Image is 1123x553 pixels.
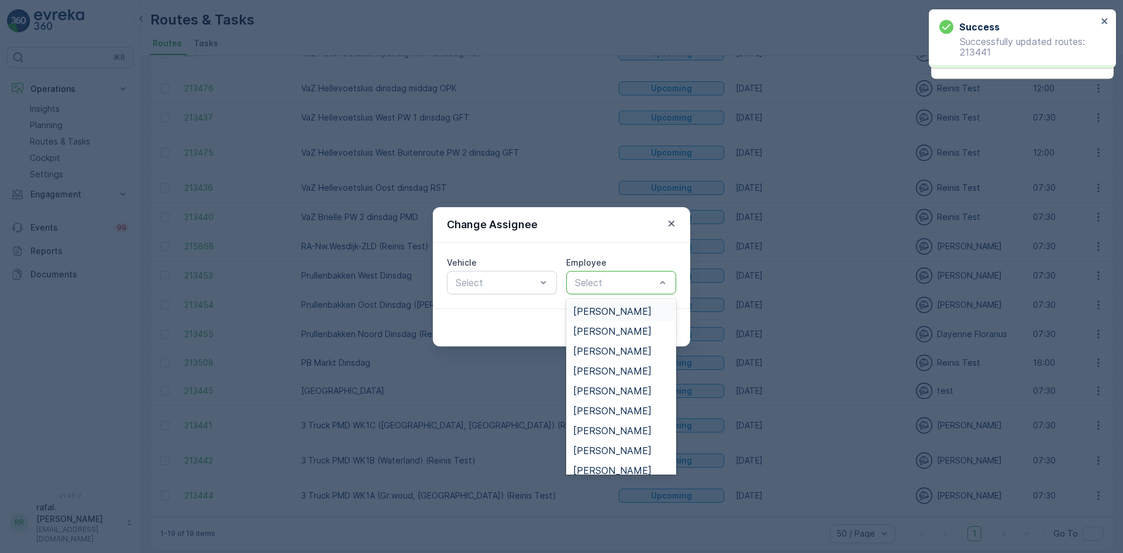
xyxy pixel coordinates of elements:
[573,306,652,317] span: [PERSON_NAME]
[1101,16,1109,28] button: close
[573,366,652,376] span: [PERSON_NAME]
[575,276,656,290] p: Select
[456,276,536,290] p: Select
[939,36,1097,57] p: Successfully updated routes: 213441
[573,386,652,396] span: [PERSON_NAME]
[447,217,538,233] p: Change Assignee
[566,257,607,267] label: Employee
[573,406,652,416] span: [PERSON_NAME]
[573,445,652,456] span: [PERSON_NAME]
[573,346,652,356] span: [PERSON_NAME]
[573,425,652,436] span: [PERSON_NAME]
[447,257,477,267] label: Vehicle
[959,20,1000,34] h3: Success
[573,326,652,336] span: [PERSON_NAME]
[573,465,652,476] span: [PERSON_NAME]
